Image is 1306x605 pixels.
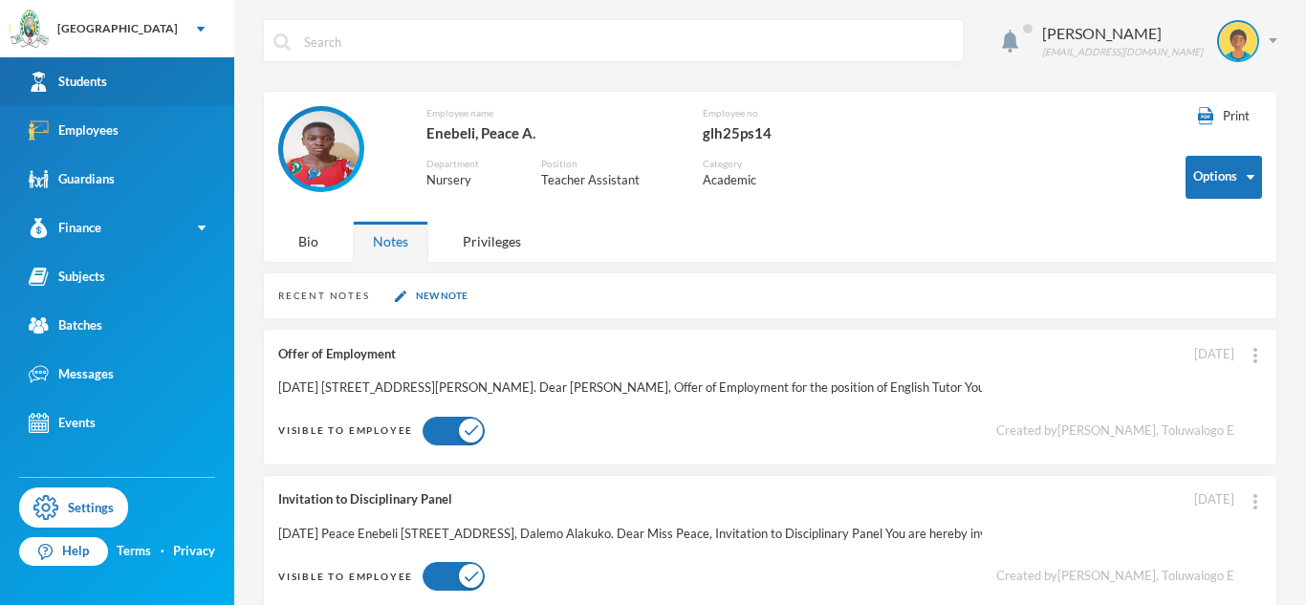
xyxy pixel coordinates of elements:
div: Department [426,157,512,171]
div: Students [29,72,107,92]
div: Employee name [426,106,673,120]
a: Privacy [173,542,215,561]
div: Offer of Employment [278,345,982,364]
div: [DATE] [1194,490,1234,509]
a: Help [19,537,108,566]
div: Guardians [29,169,115,189]
div: [DATE] Peace Enebeli [STREET_ADDRESS], Dalemo Alakuko. Dear Miss Peace, Invitation to Disciplinar... [278,525,982,544]
div: Position [541,157,673,171]
div: Batches [29,315,102,335]
input: Search [302,20,953,63]
div: Nursery [426,171,512,190]
div: Notes [353,221,428,262]
span: Visible to employee [278,424,413,436]
button: New Note [389,288,473,304]
span: Visible to employee [278,571,413,582]
div: Invitation to Disciplinary Panel [278,490,982,509]
div: [GEOGRAPHIC_DATA] [57,20,178,37]
div: Teacher Assistant [541,171,673,190]
img: ... [1253,494,1257,509]
div: Academic [703,171,790,190]
img: EMPLOYEE [283,111,359,187]
img: ... [1253,348,1257,363]
div: Messages [29,364,114,384]
div: [EMAIL_ADDRESS][DOMAIN_NAME] [1042,45,1203,59]
button: Print [1186,106,1262,127]
a: Terms [117,542,151,561]
div: [PERSON_NAME] [1042,22,1203,45]
div: Created by [PERSON_NAME], Toluwalogo E [996,421,1234,441]
div: Created by [PERSON_NAME], Toluwalogo E [996,567,1234,586]
div: [DATE] [1194,345,1234,364]
div: Enebeli, Peace A. [426,120,673,145]
div: Employees [29,120,119,140]
img: logo [11,11,49,49]
div: Employee no. [703,106,852,120]
div: Bio [278,221,338,262]
div: Privileges [443,221,541,262]
div: glh25ps14 [703,120,852,145]
button: Options [1186,156,1262,199]
div: Recent Notes [278,289,370,303]
div: [DATE] [STREET_ADDRESS][PERSON_NAME]. Dear [PERSON_NAME], Offer of Employment for the position of... [278,378,982,398]
div: Subjects [29,267,105,287]
img: STUDENT [1219,22,1257,60]
div: Events [29,413,96,433]
img: search [273,33,291,51]
div: Category [703,157,790,171]
div: Finance [29,218,101,238]
div: · [161,542,164,561]
a: Settings [19,487,128,528]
